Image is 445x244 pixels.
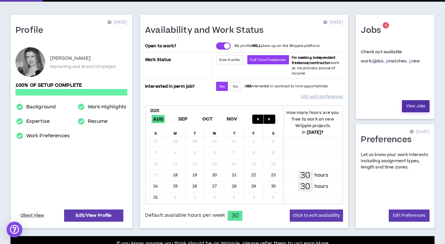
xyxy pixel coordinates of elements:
[19,210,45,221] a: Client View
[15,82,127,89] p: 100% of setup complete
[389,210,430,222] a: Edit Preferences
[219,84,225,89] span: Yes
[314,172,328,179] p: hours
[372,58,384,64] span: jobs.
[185,126,205,136] div: T
[145,82,210,91] p: Interested in perm job?
[292,55,339,76] span: work as my primary source of income
[233,84,238,89] span: No
[408,58,420,64] span: new
[361,152,430,171] p: Let us know your work interests including assignment types, length and time zones.
[150,108,160,114] b: 2025
[301,91,343,102] a: Edit work preferences
[283,109,342,136] p: How many hours are you free to work on new Wripple projects in
[145,43,210,49] p: Open to work?
[152,115,165,123] span: Aug
[26,118,50,125] a: Expertise
[64,210,123,222] a: Edit/View Profile
[290,210,343,222] button: Click to edit availability
[410,129,430,135] p: [DATE]
[244,126,264,136] div: F
[205,126,225,136] div: W
[50,64,116,70] p: Marketing and Brand Strategist
[314,183,328,190] p: hours
[361,49,420,64] p: Check out available work:
[385,23,387,28] span: 8
[225,115,239,123] span: Nov
[385,58,408,64] span: matches.
[26,132,70,140] a: Work Preferences
[108,19,127,26] p: [DATE]
[372,58,375,64] a: 8
[88,103,126,111] a: Work Highlights
[88,118,108,125] a: Resume
[145,212,225,219] span: Default available hours per week
[15,25,48,36] h1: Profile
[402,100,430,112] a: View Jobs
[201,115,214,123] span: Oct
[292,55,335,65] b: I'm seeking independent freelance/contractor
[15,47,45,77] div: Melissa Z.
[7,222,22,237] div: Open Intercom Messenger
[146,126,166,136] div: S
[361,25,386,36] h1: Jobs
[145,25,269,36] h1: Availability and Work Status
[166,126,185,136] div: M
[408,58,411,64] a: 1
[246,84,251,89] strong: AM
[252,43,261,48] strong: WILL
[219,57,241,62] span: Side Hustler
[361,135,416,145] h1: Preferences
[235,43,320,49] p: My profile show up on the Wripple platform
[323,19,343,26] p: [DATE]
[264,126,284,136] div: S
[383,22,389,29] sup: 8
[177,115,189,123] span: Sep
[50,55,91,62] p: [PERSON_NAME]
[26,103,56,111] a: Background
[145,55,210,64] p: Work Status
[385,58,388,64] a: 1
[244,84,328,89] p: I interested in contract to hire opportunities
[224,126,244,136] div: T
[307,129,324,135] b: [DATE] ?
